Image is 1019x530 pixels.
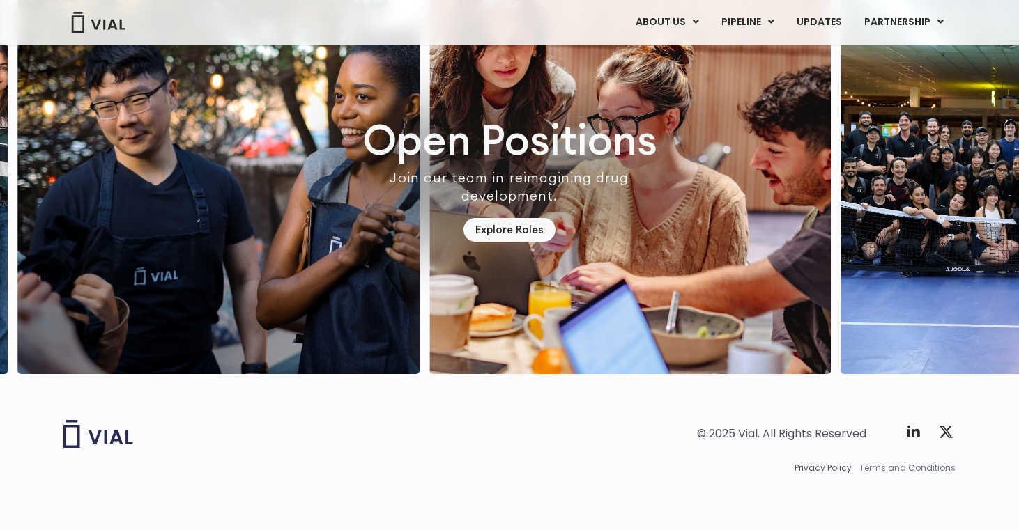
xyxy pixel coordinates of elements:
a: UPDATES [786,10,852,34]
a: ABOUT USMenu Toggle [625,10,710,34]
a: Privacy Policy [795,462,852,474]
a: Explore Roles [463,218,556,242]
img: Vial Logo [70,12,126,33]
a: Terms and Conditions [859,462,956,474]
a: PIPELINEMenu Toggle [710,10,785,34]
div: © 2025 Vial. All Rights Reserved [697,426,866,442]
img: Vial logo wih "Vial" spelled out [63,420,133,448]
a: PARTNERSHIPMenu Toggle [853,10,955,34]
